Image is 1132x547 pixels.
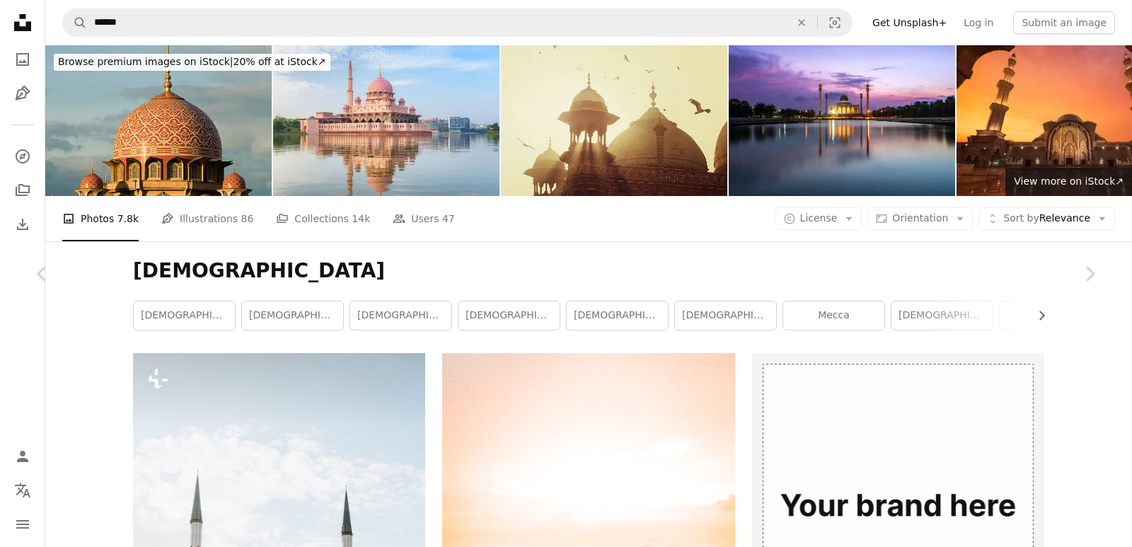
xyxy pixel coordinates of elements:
[1000,301,1101,330] a: [DATE]
[1003,212,1039,224] span: Sort by
[1013,11,1115,34] button: Submit an image
[45,45,339,79] a: Browse premium images on iStock|20% off at iStock↗
[867,207,973,230] button: Orientation
[8,442,37,471] a: Log in / Sign up
[891,301,993,330] a: [DEMOGRAPHIC_DATA]
[58,56,326,67] span: 20% off at iStock ↗
[775,207,862,230] button: License
[1047,206,1132,342] a: Next
[783,301,884,330] a: mecca
[864,11,955,34] a: Get Unsplash+
[458,301,560,330] a: [DEMOGRAPHIC_DATA]
[161,196,253,241] a: Illustrations 86
[8,476,37,505] button: Language
[133,258,1044,284] h1: [DEMOGRAPHIC_DATA]
[955,11,1002,34] a: Log in
[63,9,87,36] button: Search Unsplash
[8,79,37,108] a: Illustrations
[241,211,254,226] span: 86
[892,212,948,224] span: Orientation
[800,212,838,224] span: License
[1029,301,1044,330] button: scroll list to the right
[1005,168,1132,196] a: View more on iStock↗
[1014,175,1124,187] span: View more on iStock ↗
[58,56,233,67] span: Browse premium images on iStock |
[350,301,451,330] a: [DEMOGRAPHIC_DATA]
[276,196,370,241] a: Collections 14k
[352,211,370,226] span: 14k
[818,9,852,36] button: Visual search
[273,45,499,196] img: Awesome view of the Putra Mosque at sunrise, Putrajaya, Malaysia
[8,176,37,205] a: Collections
[393,196,455,241] a: Users 47
[8,45,37,74] a: Photos
[786,9,817,36] button: Clear
[501,45,727,196] img: Taj Mahal
[978,207,1115,230] button: Sort byRelevance
[675,301,776,330] a: [DEMOGRAPHIC_DATA] night
[133,529,425,542] a: a large building with two towers and a dome
[242,301,343,330] a: [DEMOGRAPHIC_DATA]
[45,45,272,196] img: putra mosque putrajay malaysia islam muslim religion
[729,45,955,196] img: Landscape of beautiful sunset sky at Central Mosque, Songkhla province, Southern of Thailand.
[134,301,235,330] a: [DEMOGRAPHIC_DATA]
[567,301,668,330] a: [DEMOGRAPHIC_DATA] interior
[8,142,37,171] a: Explore
[442,211,455,226] span: 47
[8,510,37,539] button: Menu
[1003,212,1090,226] span: Relevance
[62,8,853,37] form: Find visuals sitewide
